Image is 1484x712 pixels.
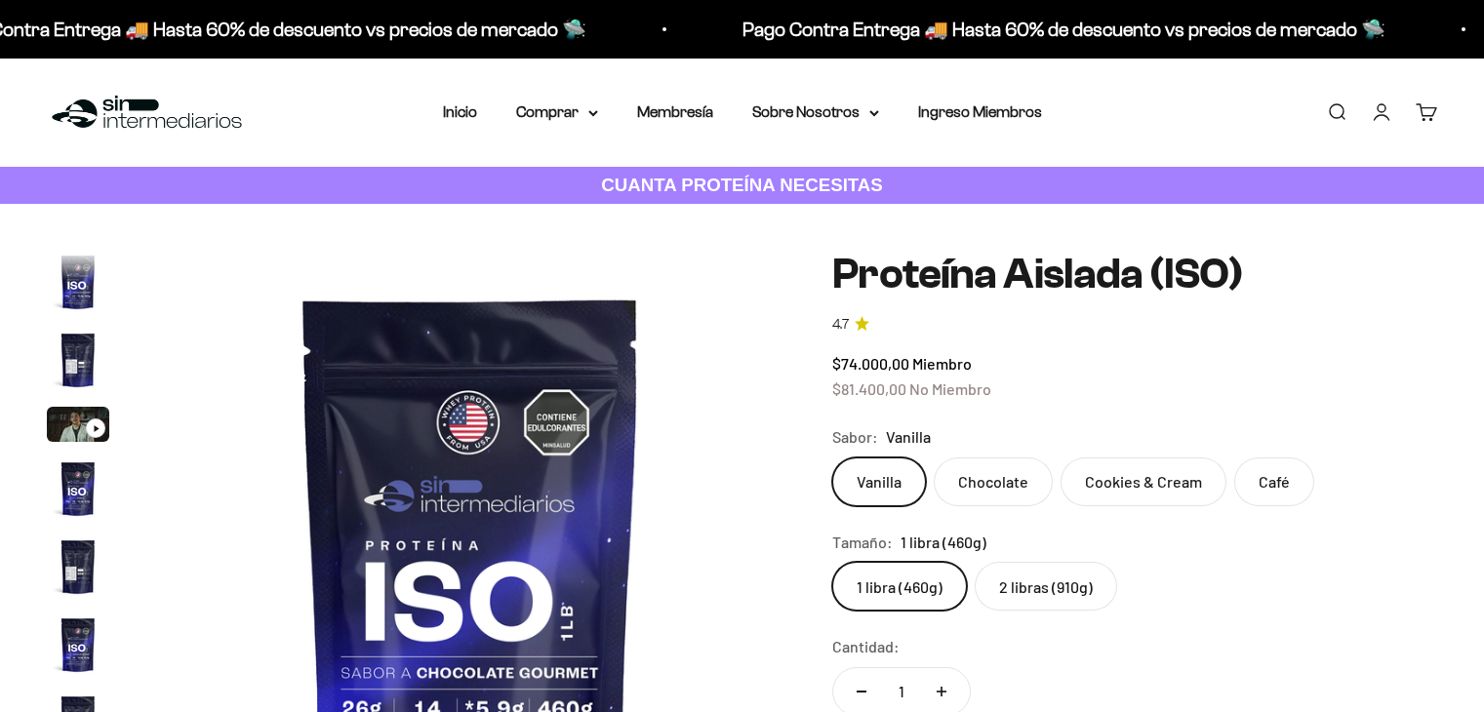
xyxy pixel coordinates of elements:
[832,314,849,336] span: 4.7
[912,354,972,373] span: Miembro
[832,314,1437,336] a: 4.74.7 de 5.0 estrellas
[47,613,109,676] img: Proteína Aislada (ISO)
[47,457,109,526] button: Ir al artículo 4
[47,407,109,448] button: Ir al artículo 3
[918,103,1042,120] a: Ingreso Miembros
[901,530,986,555] span: 1 libra (460g)
[47,251,109,313] img: Proteína Aislada (ISO)
[752,99,879,125] summary: Sobre Nosotros
[637,103,713,120] a: Membresía
[601,175,883,195] strong: CUANTA PROTEÍNA NECESITAS
[832,354,909,373] span: $74.000,00
[737,14,1380,45] p: Pago Contra Entrega 🚚 Hasta 60% de descuento vs precios de mercado 🛸
[47,251,109,319] button: Ir al artículo 1
[886,424,931,450] span: Vanilla
[832,379,906,398] span: $81.400,00
[909,379,991,398] span: No Miembro
[47,535,109,604] button: Ir al artículo 5
[47,457,109,520] img: Proteína Aislada (ISO)
[47,613,109,682] button: Ir al artículo 6
[47,535,109,598] img: Proteína Aislada (ISO)
[47,329,109,391] img: Proteína Aislada (ISO)
[832,634,900,659] label: Cantidad:
[47,329,109,397] button: Ir al artículo 2
[443,103,477,120] a: Inicio
[516,99,598,125] summary: Comprar
[832,530,893,555] legend: Tamaño:
[832,251,1437,297] h1: Proteína Aislada (ISO)
[832,424,878,450] legend: Sabor:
